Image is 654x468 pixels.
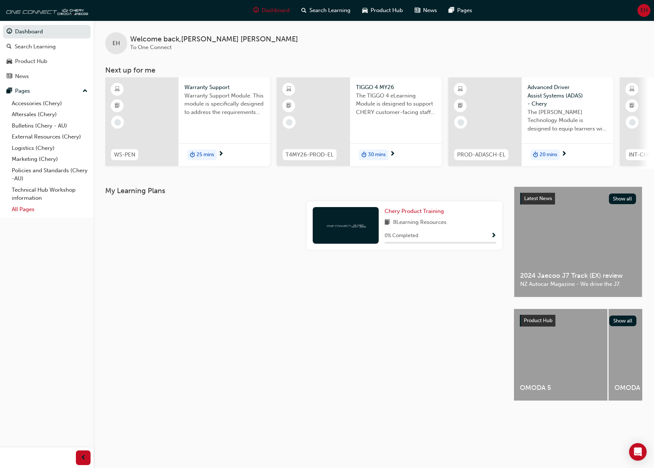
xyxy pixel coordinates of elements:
[393,218,447,227] span: 8 Learning Resources
[629,443,647,461] div: Open Intercom Messenger
[629,119,636,126] span: learningRecordVerb_NONE-icon
[9,109,91,120] a: Aftersales (Chery)
[15,72,29,81] div: News
[286,119,293,126] span: learningRecordVerb_NONE-icon
[368,151,386,159] span: 30 mins
[528,83,607,108] span: Advanced Driver Assist Systems (ADAS) - Chery
[449,6,454,15] span: pages-icon
[190,150,195,160] span: duration-icon
[371,6,403,15] span: Product Hub
[105,77,270,166] a: WS-PENWarranty SupportWarranty Support Module. This module is specifically designed to address th...
[458,85,463,94] span: learningResourceType_ELEARNING-icon
[286,151,334,159] span: T4MY26-PROD-EL
[524,195,552,202] span: Latest News
[3,84,91,98] button: Pages
[295,3,356,18] a: search-iconSearch Learning
[448,77,613,166] a: PROD-ADASCH-ELAdvanced Driver Assist Systems (ADAS) - CheryThe [PERSON_NAME] Technology Module is...
[423,6,437,15] span: News
[9,143,91,154] a: Logistics (Chery)
[9,131,91,143] a: External Resources (Chery)
[9,154,91,165] a: Marketing (Chery)
[9,184,91,204] a: Technical Hub Workshop information
[629,101,635,111] span: booktick-icon
[3,40,91,54] a: Search Learning
[520,384,602,392] span: OMODA 5
[356,92,436,117] span: The TIGGO 4 eLearning Module is designed to support CHERY customer-facing staff with the product ...
[514,309,607,401] a: OMODA 5
[15,43,56,51] div: Search Learning
[7,29,12,35] span: guage-icon
[7,58,12,65] span: car-icon
[540,151,557,159] span: 20 mins
[286,85,291,94] span: learningResourceType_ELEARNING-icon
[385,218,390,227] span: book-icon
[115,101,120,111] span: booktick-icon
[561,151,567,158] span: next-icon
[520,272,636,280] span: 2024 Jaecoo J7 Track (EX) review
[196,151,214,159] span: 25 mins
[301,6,306,15] span: search-icon
[458,101,463,111] span: booktick-icon
[105,187,502,195] h3: My Learning Plans
[520,193,636,204] a: Latest NewsShow all
[409,3,443,18] a: news-iconNews
[457,6,472,15] span: Pages
[218,151,224,158] span: next-icon
[609,316,637,326] button: Show all
[15,87,30,95] div: Pages
[390,151,395,158] span: next-icon
[385,207,447,215] a: Chery Product Training
[184,83,264,92] span: Warranty Support
[362,6,368,15] span: car-icon
[491,233,496,239] span: Show Progress
[7,44,12,50] span: search-icon
[184,92,264,117] span: Warranty Support Module. This module is specifically designed to address the requirements and pro...
[115,85,120,94] span: learningResourceType_ELEARNING-icon
[638,4,650,17] button: EH
[415,6,420,15] span: news-icon
[514,187,642,297] a: Latest NewsShow all2024 Jaecoo J7 Track (EX) reviewNZ Autocar Magazine - We drive the J7.
[326,222,366,229] img: oneconnect
[15,57,47,66] div: Product Hub
[9,98,91,109] a: Accessories (Chery)
[286,101,291,111] span: booktick-icon
[130,44,172,51] span: To One Connect
[629,85,635,94] span: learningResourceType_ELEARNING-icon
[262,6,290,15] span: Dashboard
[528,108,607,133] span: The [PERSON_NAME] Technology Module is designed to equip learners with essential knowledge about ...
[309,6,350,15] span: Search Learning
[361,150,367,160] span: duration-icon
[457,151,506,159] span: PROD-ADASCH-EL
[4,3,88,18] img: oneconnect
[609,194,636,204] button: Show all
[7,73,12,80] span: news-icon
[458,119,464,126] span: learningRecordVerb_NONE-icon
[9,204,91,215] a: All Pages
[253,6,259,15] span: guage-icon
[81,453,86,463] span: prev-icon
[3,25,91,38] a: Dashboard
[130,35,298,44] span: Welcome back , [PERSON_NAME] [PERSON_NAME]
[3,55,91,68] a: Product Hub
[247,3,295,18] a: guage-iconDashboard
[113,39,120,48] span: EH
[443,3,478,18] a: pages-iconPages
[277,77,442,166] a: T4MY26-PROD-ELTIGGO 4 MY26The TIGGO 4 eLearning Module is designed to support CHERY customer-faci...
[356,3,409,18] a: car-iconProduct Hub
[114,119,121,126] span: learningRecordVerb_NONE-icon
[3,70,91,83] a: News
[7,88,12,95] span: pages-icon
[491,231,496,240] button: Show Progress
[3,23,91,84] button: DashboardSearch LearningProduct HubNews
[385,232,418,240] span: 0 % Completed
[524,317,552,324] span: Product Hub
[640,6,648,15] span: EH
[93,66,654,74] h3: Next up for me
[82,86,88,96] span: up-icon
[9,165,91,184] a: Policies and Standards (Chery -AU)
[533,150,538,160] span: duration-icon
[356,83,436,92] span: TIGGO 4 MY26
[9,120,91,132] a: Bulletins (Chery - AU)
